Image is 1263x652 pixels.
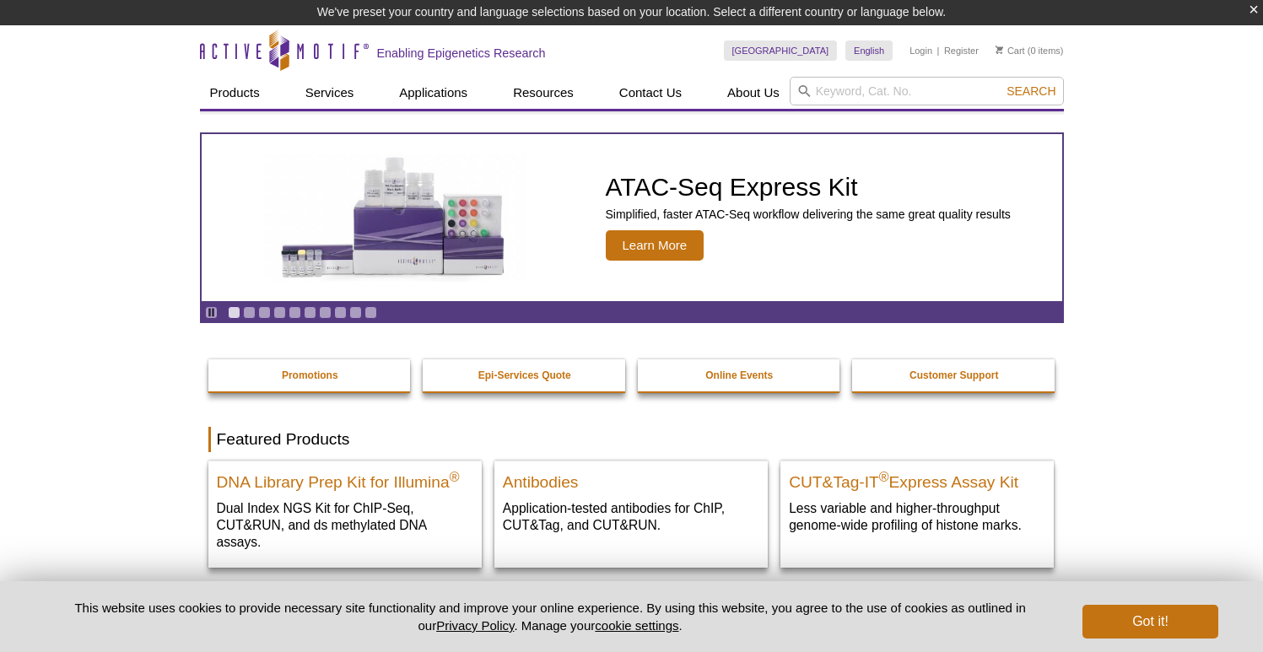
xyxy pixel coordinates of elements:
a: Services [295,77,364,109]
a: English [845,40,893,61]
strong: Epi-Services Quote [478,369,571,381]
button: Search [1001,84,1061,99]
a: Products [200,77,270,109]
a: CUT&Tag-IT® Express Assay Kit CUT&Tag-IT®Express Assay Kit Less variable and higher-throughput ge... [780,461,1054,551]
a: Online Events [638,359,842,391]
a: Epi-Services Quote [423,359,627,391]
p: Less variable and higher-throughput genome-wide profiling of histone marks​. [789,499,1045,534]
a: ATAC-Seq Express Kit ATAC-Seq Express Kit Simplified, faster ATAC-Seq workflow delivering the sam... [202,134,1062,301]
a: Go to slide 2 [243,306,256,319]
a: All Antibodies Antibodies Application-tested antibodies for ChIP, CUT&Tag, and CUT&RUN. [494,461,768,551]
h2: Antibodies [503,466,759,491]
sup: ® [450,470,460,484]
a: Go to slide 3 [258,306,271,319]
a: Go to slide 7 [319,306,332,319]
a: About Us [717,77,790,109]
a: Go to slide 9 [349,306,362,319]
a: Go to slide 5 [289,306,301,319]
h2: DNA Library Prep Kit for Illumina [217,466,473,491]
a: Go to slide 4 [273,306,286,319]
p: Application-tested antibodies for ChIP, CUT&Tag, and CUT&RUN. [503,499,759,534]
a: Go to slide 6 [304,306,316,319]
a: Go to slide 8 [334,306,347,319]
a: Privacy Policy [436,618,514,633]
h2: ATAC-Seq Express Kit [606,175,1011,200]
a: Toggle autoplay [205,306,218,319]
p: This website uses cookies to provide necessary site functionality and improve your online experie... [46,599,1055,634]
h2: Featured Products [208,427,1055,452]
a: Customer Support [852,359,1056,391]
a: Go to slide 1 [228,306,240,319]
strong: Promotions [282,369,338,381]
p: Dual Index NGS Kit for ChIP-Seq, CUT&RUN, and ds methylated DNA assays. [217,499,473,551]
a: DNA Library Prep Kit for Illumina DNA Library Prep Kit for Illumina® Dual Index NGS Kit for ChIP-... [208,461,482,568]
li: (0 items) [996,40,1064,61]
a: Login [909,45,932,57]
a: Cart [996,45,1025,57]
h2: Enabling Epigenetics Research [377,46,546,61]
strong: Customer Support [909,369,998,381]
img: ATAC-Seq Express Kit [256,154,534,282]
span: Learn More [606,230,704,261]
a: Applications [389,77,478,109]
a: Go to slide 10 [364,306,377,319]
article: ATAC-Seq Express Kit [202,134,1062,301]
a: Contact Us [609,77,692,109]
p: Simplified, faster ATAC-Seq workflow delivering the same great quality results [606,207,1011,222]
strong: Online Events [705,369,773,381]
button: cookie settings [595,618,678,633]
li: | [937,40,940,61]
a: Resources [503,77,584,109]
h2: CUT&Tag-IT Express Assay Kit [789,466,1045,491]
a: [GEOGRAPHIC_DATA] [724,40,838,61]
sup: ® [879,470,889,484]
a: Promotions [208,359,413,391]
input: Keyword, Cat. No. [790,77,1064,105]
img: Your Cart [996,46,1003,54]
button: Got it! [1082,605,1217,639]
a: Register [944,45,979,57]
span: Search [1007,84,1055,98]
